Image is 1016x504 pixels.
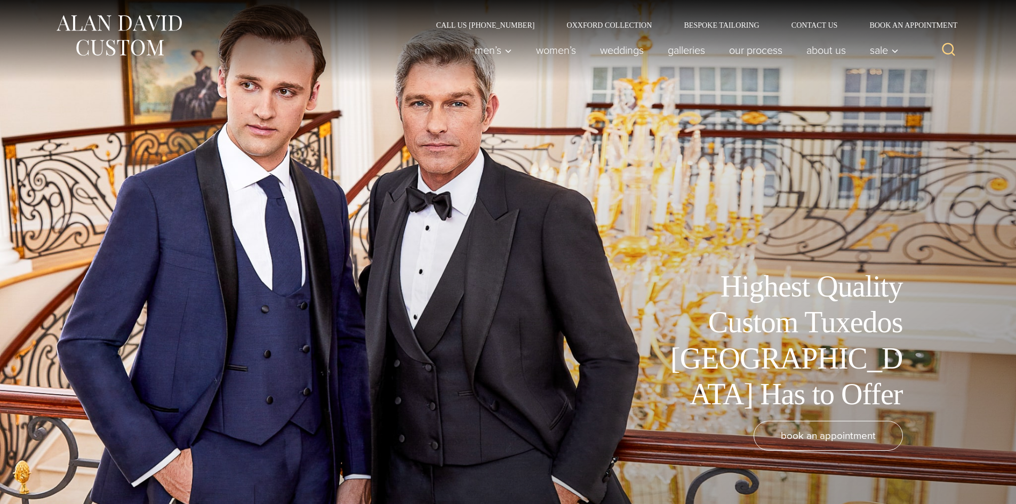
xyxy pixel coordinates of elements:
[663,269,903,412] h1: Highest Quality Custom Tuxedos [GEOGRAPHIC_DATA] Has to Offer
[420,21,551,29] a: Call Us [PHONE_NUMBER]
[781,428,876,443] span: book an appointment
[55,12,183,59] img: Alan David Custom
[475,45,512,55] span: Men’s
[936,37,962,63] button: View Search Form
[524,39,588,61] a: Women’s
[420,21,962,29] nav: Secondary Navigation
[655,39,717,61] a: Galleries
[717,39,794,61] a: Our Process
[870,45,899,55] span: Sale
[462,39,904,61] nav: Primary Navigation
[550,21,668,29] a: Oxxford Collection
[794,39,858,61] a: About Us
[588,39,655,61] a: weddings
[775,21,854,29] a: Contact Us
[853,21,961,29] a: Book an Appointment
[754,421,903,451] a: book an appointment
[668,21,775,29] a: Bespoke Tailoring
